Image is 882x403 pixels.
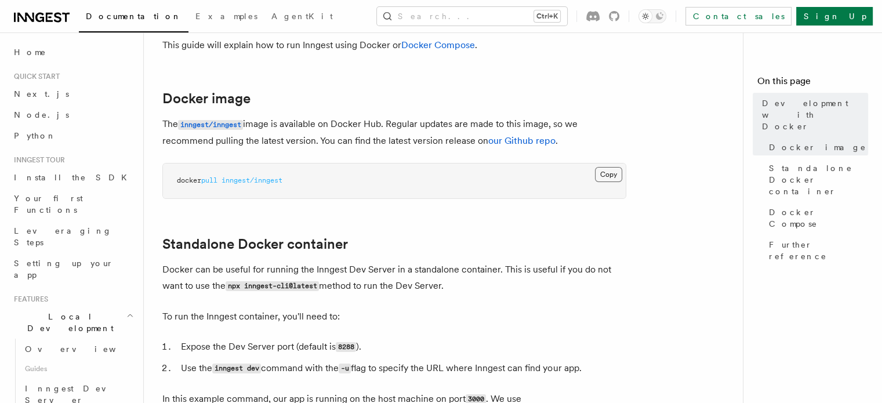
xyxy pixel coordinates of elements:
[14,194,83,215] span: Your first Functions
[177,176,201,184] span: docker
[178,118,243,129] a: inngest/inngest
[178,120,243,130] code: inngest/inngest
[264,3,340,31] a: AgentKit
[534,10,560,22] kbd: Ctrl+K
[9,155,65,165] span: Inngest tour
[764,137,868,158] a: Docker image
[162,90,251,107] a: Docker image
[339,364,351,373] code: -u
[796,7,873,26] a: Sign Up
[9,125,136,146] a: Python
[14,110,69,119] span: Node.js
[9,167,136,188] a: Install the SDK
[212,364,261,373] code: inngest dev
[226,281,319,291] code: npx inngest-cli@latest
[764,158,868,202] a: Standalone Docker container
[757,93,868,137] a: Development with Docker
[14,259,114,279] span: Setting up your app
[764,202,868,234] a: Docker Compose
[762,97,868,132] span: Development with Docker
[9,295,48,304] span: Features
[9,104,136,125] a: Node.js
[685,7,792,26] a: Contact sales
[79,3,188,32] a: Documentation
[769,206,868,230] span: Docker Compose
[377,7,567,26] button: Search...Ctrl+K
[162,37,626,53] p: This guide will explain how to run Inngest using Docker or .
[14,173,134,182] span: Install the SDK
[769,239,868,262] span: Further reference
[488,135,556,146] a: our Github repo
[20,360,136,378] span: Guides
[9,83,136,104] a: Next.js
[162,116,626,149] p: The image is available on Docker Hub. Regular updates are made to this image, so we recommend pul...
[195,12,257,21] span: Examples
[9,72,60,81] span: Quick start
[9,188,136,220] a: Your first Functions
[20,339,136,360] a: Overview
[401,39,475,50] a: Docker Compose
[769,162,868,197] span: Standalone Docker container
[14,89,69,99] span: Next.js
[9,311,126,334] span: Local Development
[638,9,666,23] button: Toggle dark mode
[162,262,626,295] p: Docker can be useful for running the Inngest Dev Server in a standalone container. This is useful...
[177,339,626,355] li: Expose the Dev Server port (default is ).
[14,226,112,247] span: Leveraging Steps
[757,74,868,93] h4: On this page
[162,308,626,325] p: To run the Inngest container, you'll need to:
[336,342,356,352] code: 8288
[201,176,217,184] span: pull
[9,306,136,339] button: Local Development
[595,167,622,182] button: Copy
[188,3,264,31] a: Examples
[14,131,56,140] span: Python
[222,176,282,184] span: inngest/inngest
[25,344,144,354] span: Overview
[9,220,136,253] a: Leveraging Steps
[177,360,626,377] li: Use the command with the flag to specify the URL where Inngest can find your app.
[271,12,333,21] span: AgentKit
[14,46,46,58] span: Home
[9,42,136,63] a: Home
[764,234,868,267] a: Further reference
[9,253,136,285] a: Setting up your app
[86,12,182,21] span: Documentation
[769,141,866,153] span: Docker image
[162,236,348,252] a: Standalone Docker container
